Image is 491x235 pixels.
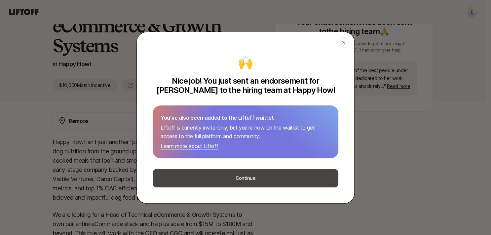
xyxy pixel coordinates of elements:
button: Continue [153,169,338,187]
p: Nice job! You just sent an endorsement for [PERSON_NAME] to the hiring team at Happy Howl [153,76,338,95]
div: 🙌 [238,53,253,71]
p: Liftoff is currently invite-only, but you're now on the waitlist to get access to the full platfo... [161,123,330,140]
a: Learn more about Liftoff [161,143,218,150]
p: You’ve also been added to the Liftoff waitlist [161,113,330,122]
